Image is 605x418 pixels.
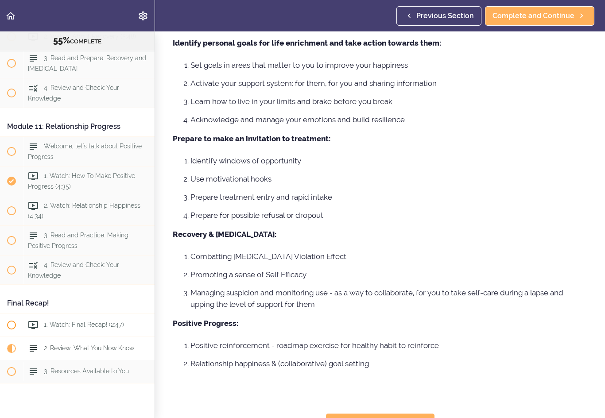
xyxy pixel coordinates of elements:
svg: Settings Menu [138,11,148,21]
span: Previous Section [416,11,474,21]
span: 1. Watch: Final Recap! (2:47) [44,321,124,329]
strong: Identify personal goals for life enrichment and take action towards them: [173,39,441,47]
span: 3. Resources Available to You [44,368,129,375]
span: Managing suspicion and monitoring use - as a way to collaborate, for you to take self-care during... [190,288,563,309]
span: Prepare treatment entry and rapid intake [190,193,332,201]
strong: Prepare to make an invitation to treatment: [173,134,330,143]
strong: Recovery & [MEDICAL_DATA]: [173,230,276,239]
span: Positive reinforcement - roadmap exercise for healthy habit to reinforce [190,341,439,350]
strong: Positive Progress: [173,319,238,328]
svg: Back to course curriculum [5,11,16,21]
span: Set goals in areas that matter to you to improve your happiness [190,61,408,70]
span: Relationship happiness & (collaborative) goal setting [190,359,369,368]
span: Welcome, let's talk about Positive Progress [28,143,142,160]
li: Activate your support system: for them, for you and sharing information [190,77,587,89]
span: Identify windows of opportunity [190,156,301,165]
span: 1. Watch: How To Make Positive Progress (4:35) [28,172,135,190]
span: 2. Watch: Relationship Happiness (4:34) [28,202,140,219]
span: 2. Review: What You Now Know [44,345,134,352]
span: 4. Review and Check: Your Knowledge [28,261,119,279]
span: 3. Read and Prepare: Recovery and [MEDICAL_DATA] [28,54,146,72]
a: Complete and Continue [485,6,594,26]
span: Complete and Continue [493,11,574,21]
span: Use motivational hooks [190,174,271,183]
div: COMPLETE [11,35,143,46]
a: Previous Section [396,6,481,26]
span: Combatting [MEDICAL_DATA] Violation Effect [190,252,346,261]
span: 4. Review and Check: Your Knowledge [28,84,119,101]
span: 55% [53,35,70,46]
span: Prepare for possible refusal or dropout [190,211,323,220]
span: 3. Read and Practice: Making Positive Progress [28,232,128,249]
li: Acknowledge and manage your emotions and build resilience [190,114,587,125]
span: Promoting a sense of Self Efficacy [190,270,306,279]
li: Learn how to live in your limits and brake before you break [190,96,587,107]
